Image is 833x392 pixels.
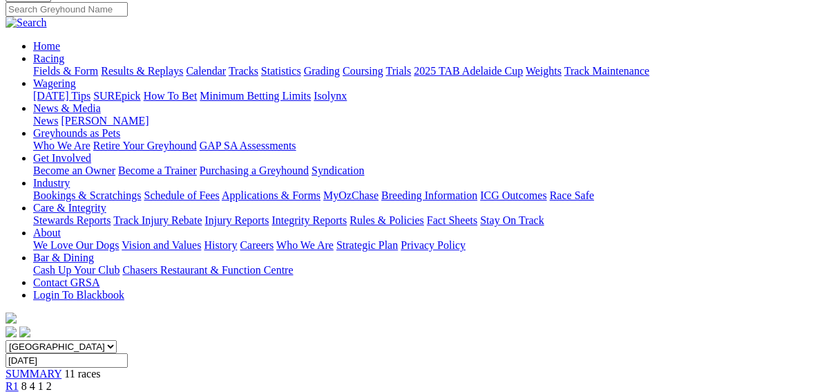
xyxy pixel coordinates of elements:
a: News [33,115,58,127]
a: Minimum Betting Limits [200,90,311,102]
a: We Love Our Dogs [33,239,119,251]
a: Become a Trainer [118,165,197,176]
a: Industry [33,177,70,189]
a: Cash Up Your Club [33,264,119,276]
a: Who We Are [276,239,334,251]
div: Racing [33,65,827,77]
a: Racing [33,53,64,64]
a: Bar & Dining [33,252,94,263]
a: About [33,227,61,239]
a: Results & Replays [101,65,183,77]
img: facebook.svg [6,326,17,337]
a: News & Media [33,102,101,114]
a: Purchasing a Greyhound [200,165,309,176]
a: Fact Sheets [427,214,477,226]
a: Track Maintenance [564,65,649,77]
a: Login To Blackbook [33,289,124,301]
div: About [33,239,827,252]
a: Careers [240,239,274,251]
div: Greyhounds as Pets [33,140,827,152]
a: Trials [385,65,411,77]
a: Statistics [261,65,301,77]
a: SUMMARY [6,368,61,380]
a: Calendar [186,65,226,77]
a: Integrity Reports [271,214,347,226]
a: How To Bet [144,90,198,102]
span: 8 4 1 2 [21,380,52,392]
img: twitter.svg [19,326,30,337]
a: Stay On Track [480,214,544,226]
a: Vision and Values [122,239,201,251]
a: Chasers Restaurant & Function Centre [122,264,293,276]
img: logo-grsa-white.png [6,312,17,324]
div: Wagering [33,90,827,102]
a: Race Safe [549,189,593,201]
a: Retire Your Greyhound [93,140,197,151]
a: Wagering [33,77,76,89]
a: Weights [526,65,562,77]
a: Track Injury Rebate [113,214,202,226]
a: History [204,239,237,251]
a: Privacy Policy [401,239,466,251]
a: Get Involved [33,152,91,164]
a: Breeding Information [381,189,477,201]
a: [DATE] Tips [33,90,90,102]
div: Bar & Dining [33,264,827,277]
a: Tracks [229,65,258,77]
div: Care & Integrity [33,214,827,227]
a: Schedule of Fees [144,189,219,201]
a: Fields & Form [33,65,98,77]
a: Strategic Plan [336,239,398,251]
a: Greyhounds as Pets [33,127,120,139]
a: MyOzChase [323,189,379,201]
a: ICG Outcomes [480,189,546,201]
a: GAP SA Assessments [200,140,296,151]
div: Get Involved [33,165,827,177]
a: Become an Owner [33,165,115,176]
a: R1 [6,380,19,392]
a: Home [33,40,60,52]
img: Search [6,17,47,29]
a: Isolynx [314,90,347,102]
div: News & Media [33,115,827,127]
span: 11 races [64,368,100,380]
a: Rules & Policies [350,214,424,226]
div: Industry [33,189,827,202]
a: Applications & Forms [222,189,320,201]
a: Contact GRSA [33,277,99,288]
a: [PERSON_NAME] [61,115,149,127]
a: Coursing [343,65,383,77]
a: Stewards Reports [33,214,111,226]
a: Syndication [312,165,364,176]
input: Select date [6,353,128,368]
a: Bookings & Scratchings [33,189,141,201]
input: Search [6,2,128,17]
a: Care & Integrity [33,202,106,214]
a: Injury Reports [204,214,269,226]
a: Grading [304,65,340,77]
a: 2025 TAB Adelaide Cup [414,65,523,77]
a: Who We Are [33,140,90,151]
a: SUREpick [93,90,140,102]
